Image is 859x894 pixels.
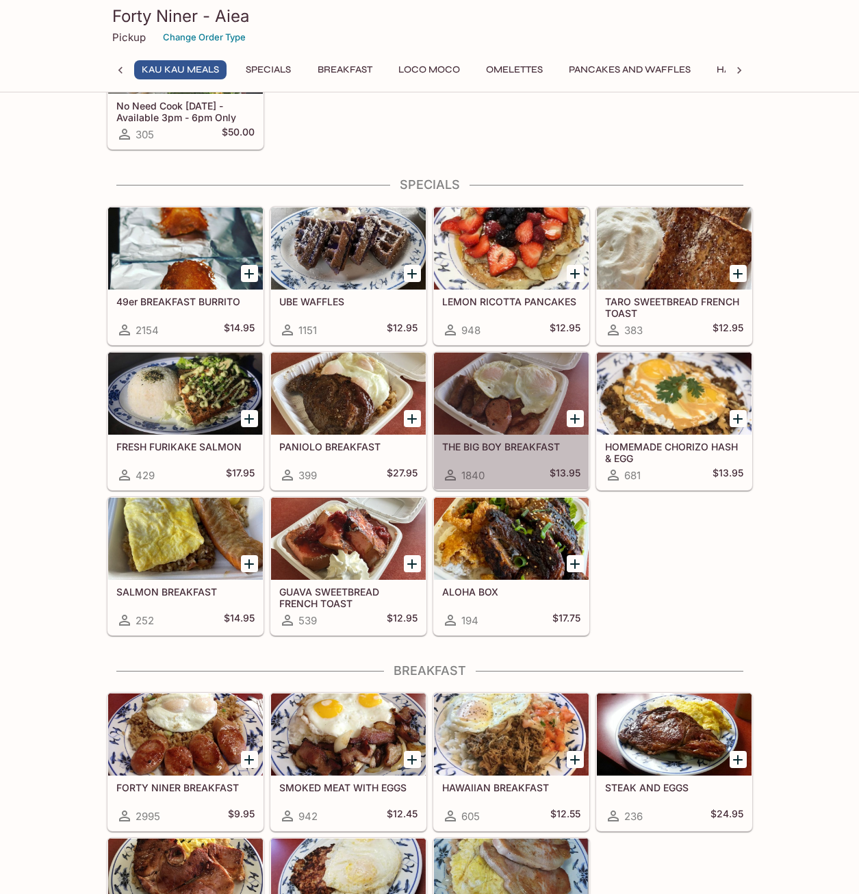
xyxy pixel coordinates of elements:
h4: Specials [107,177,753,192]
div: No Need Cook Today - Available 3pm - 6pm Only [108,12,263,94]
button: Pancakes and Waffles [561,60,698,79]
div: HAWAIIAN BREAKFAST [434,693,589,776]
div: FRESH FURIKAKE SALMON [108,353,263,435]
h5: $24.95 [710,808,743,824]
button: Add SMOKED MEAT WITH EGGS [404,751,421,768]
h5: UBE WAFFLES [279,296,418,307]
a: HAWAIIAN BREAKFAST605$12.55 [433,693,589,831]
h5: THE BIG BOY BREAKFAST [442,441,580,452]
button: Add LEMON RICOTTA PANCAKES [567,265,584,282]
h5: 49er BREAKFAST BURRITO [116,296,255,307]
h5: $12.55 [550,808,580,824]
button: Breakfast [310,60,380,79]
span: 2995 [136,810,160,823]
button: Add GUAVA SWEETBREAD FRENCH TOAST [404,555,421,572]
div: FORTY NINER BREAKFAST [108,693,263,776]
h5: STEAK AND EGGS [605,782,743,793]
span: 383 [624,324,643,337]
a: FRESH FURIKAKE SALMON429$17.95 [107,352,264,490]
span: 2154 [136,324,159,337]
button: Add PANIOLO BREAKFAST [404,410,421,427]
button: Add SALMON BREAKFAST [241,555,258,572]
a: TARO SWEETBREAD FRENCH TOAST383$12.95 [596,207,752,345]
button: Omelettes [478,60,550,79]
button: Add 49er BREAKFAST BURRITO [241,265,258,282]
h5: $12.95 [387,322,418,338]
h5: ALOHA BOX [442,586,580,598]
button: Loco Moco [391,60,467,79]
h5: LEMON RICOTTA PANCAKES [442,296,580,307]
a: THE BIG BOY BREAKFAST1840$13.95 [433,352,589,490]
h5: PANIOLO BREAKFAST [279,441,418,452]
p: Pickup [112,31,146,44]
span: 194 [461,614,478,627]
span: 399 [298,469,317,482]
div: HOMEMADE CHORIZO HASH & EGG [597,353,752,435]
span: 1840 [461,469,485,482]
h5: $50.00 [222,126,255,142]
div: GUAVA SWEETBREAD FRENCH TOAST [271,498,426,580]
span: 605 [461,810,480,823]
a: STEAK AND EGGS236$24.95 [596,693,752,831]
div: LEMON RICOTTA PANCAKES [434,207,589,290]
h5: SMOKED MEAT WITH EGGS [279,782,418,793]
div: PANIOLO BREAKFAST [271,353,426,435]
h5: SALMON BREAKFAST [116,586,255,598]
h4: Breakfast [107,663,753,678]
h5: $13.95 [550,467,580,483]
h5: GUAVA SWEETBREAD FRENCH TOAST [279,586,418,609]
button: Add THE BIG BOY BREAKFAST [567,410,584,427]
h3: Forty Niner - Aiea [112,5,747,27]
h5: No Need Cook [DATE] - Available 3pm - 6pm Only [116,100,255,123]
div: THE BIG BOY BREAKFAST [434,353,589,435]
a: GUAVA SWEETBREAD FRENCH TOAST539$12.95 [270,497,426,635]
a: PANIOLO BREAKFAST399$27.95 [270,352,426,490]
span: 305 [136,128,154,141]
button: Add TARO SWEETBREAD FRENCH TOAST [730,265,747,282]
a: FORTY NINER BREAKFAST2995$9.95 [107,693,264,831]
h5: $17.75 [552,612,580,628]
div: 49er BREAKFAST BURRITO [108,207,263,290]
a: LEMON RICOTTA PANCAKES948$12.95 [433,207,589,345]
h5: $12.45 [387,808,418,824]
h5: FORTY NINER BREAKFAST [116,782,255,793]
button: Add STEAK AND EGGS [730,751,747,768]
a: ALOHA BOX194$17.75 [433,497,589,635]
button: Kau Kau Meals [134,60,227,79]
button: Add FRESH FURIKAKE SALMON [241,410,258,427]
h5: $12.95 [550,322,580,338]
button: Add ALOHA BOX [567,555,584,572]
button: Add FORTY NINER BREAKFAST [241,751,258,768]
h5: TARO SWEETBREAD FRENCH TOAST [605,296,743,318]
span: 948 [461,324,480,337]
div: UBE WAFFLES [271,207,426,290]
h5: $14.95 [224,322,255,338]
div: TARO SWEETBREAD FRENCH TOAST [597,207,752,290]
button: Add HAWAIIAN BREAKFAST [567,751,584,768]
button: Add UBE WAFFLES [404,265,421,282]
a: UBE WAFFLES1151$12.95 [270,207,426,345]
button: Specials [238,60,299,79]
h5: $27.95 [387,467,418,483]
a: SALMON BREAKFAST252$14.95 [107,497,264,635]
a: 49er BREAKFAST BURRITO2154$14.95 [107,207,264,345]
h5: $17.95 [226,467,255,483]
h5: $12.95 [387,612,418,628]
span: 429 [136,469,155,482]
h5: $14.95 [224,612,255,628]
span: 942 [298,810,318,823]
h5: HOMEMADE CHORIZO HASH & EGG [605,441,743,463]
div: SMOKED MEAT WITH EGGS [271,693,426,776]
span: 1151 [298,324,317,337]
a: HOMEMADE CHORIZO HASH & EGG681$13.95 [596,352,752,490]
span: 539 [298,614,317,627]
div: SALMON BREAKFAST [108,498,263,580]
button: Change Order Type [157,27,252,48]
span: 681 [624,469,641,482]
span: 252 [136,614,154,627]
div: ALOHA BOX [434,498,589,580]
button: Add HOMEMADE CHORIZO HASH & EGG [730,410,747,427]
span: 236 [624,810,643,823]
a: SMOKED MEAT WITH EGGS942$12.45 [270,693,426,831]
div: STEAK AND EGGS [597,693,752,776]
